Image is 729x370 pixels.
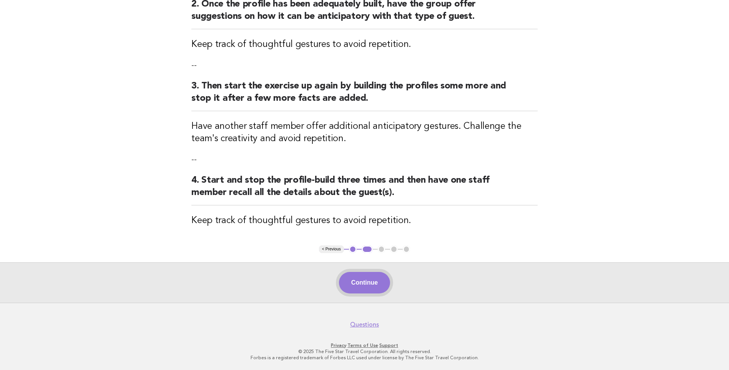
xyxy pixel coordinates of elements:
button: 1 [349,245,357,253]
h3: Keep track of thoughtful gestures to avoid repetition. [191,215,538,227]
p: © 2025 The Five Star Travel Corporation. All rights reserved. [130,348,600,355]
button: 2 [362,245,373,253]
button: < Previous [319,245,344,253]
button: Continue [339,272,390,293]
h3: Keep track of thoughtful gestures to avoid repetition. [191,38,538,51]
a: Terms of Use [347,343,378,348]
h2: 4. Start and stop the profile-build three times and then have one staff member recall all the det... [191,174,538,205]
h3: Have another staff member offer additional anticipatory gestures. Challenge the team's creativity... [191,120,538,145]
h2: 3. Then start the exercise up again by building the profiles some more and stop it after a few mo... [191,80,538,111]
p: -- [191,154,538,165]
a: Privacy [331,343,346,348]
a: Questions [350,321,379,328]
p: Forbes is a registered trademark of Forbes LLC used under license by The Five Star Travel Corpora... [130,355,600,361]
a: Support [379,343,398,348]
p: · · [130,342,600,348]
p: -- [191,60,538,71]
